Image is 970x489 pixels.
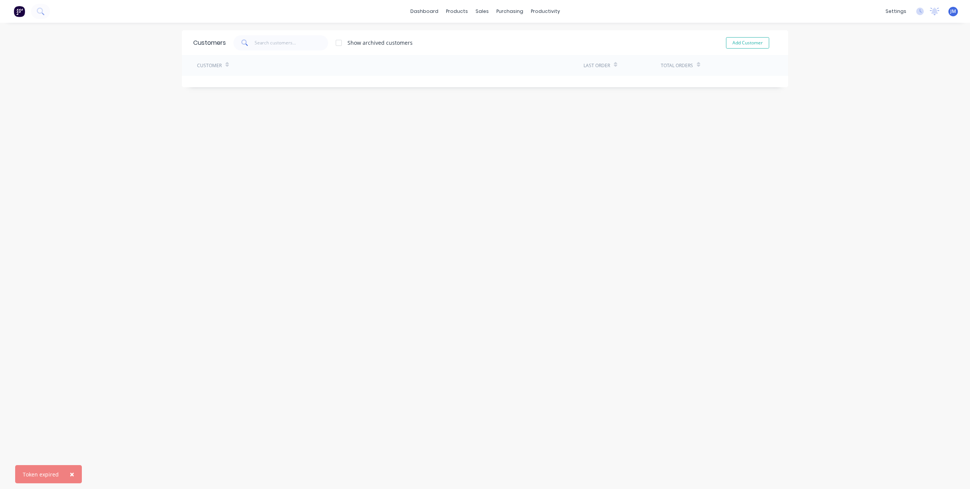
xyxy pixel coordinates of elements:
[347,39,413,47] div: Show archived customers
[193,38,226,47] div: Customers
[23,470,59,478] div: Token expired
[70,469,74,480] span: ×
[661,62,693,69] div: Total Orders
[197,62,222,69] div: Customer
[726,37,769,49] button: Add Customer
[255,35,329,50] input: Search customers...
[882,6,910,17] div: settings
[407,6,442,17] a: dashboard
[62,465,82,483] button: Close
[493,6,527,17] div: purchasing
[950,8,956,15] span: JM
[584,62,610,69] div: Last Order
[442,6,472,17] div: products
[472,6,493,17] div: sales
[527,6,564,17] div: productivity
[14,6,25,17] img: Factory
